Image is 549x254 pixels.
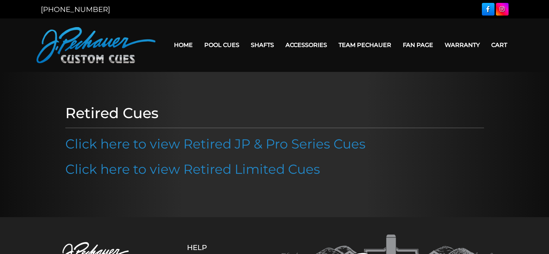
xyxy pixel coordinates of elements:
a: Shafts [245,36,280,54]
a: Team Pechauer [333,36,397,54]
a: Home [168,36,199,54]
h1: Retired Cues [65,104,484,122]
a: Pool Cues [199,36,245,54]
h5: Help [187,243,243,252]
a: Fan Page [397,36,439,54]
img: Pechauer Custom Cues [36,27,156,63]
a: Accessories [280,36,333,54]
a: Click here to view Retired Limited Cues [65,161,320,177]
a: Warranty [439,36,485,54]
a: Cart [485,36,513,54]
a: Click here to view Retired JP & Pro Series Cues [65,136,366,152]
a: [PHONE_NUMBER] [41,5,110,14]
